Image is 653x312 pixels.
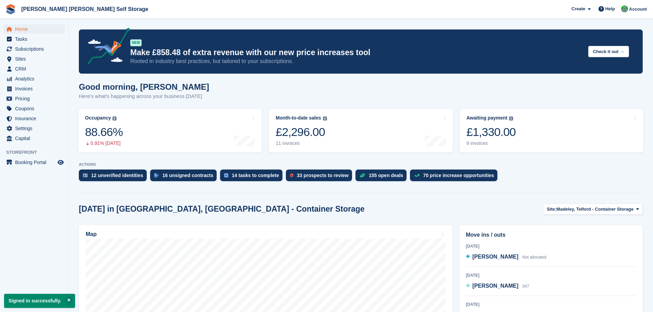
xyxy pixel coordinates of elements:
[130,58,583,65] p: Rooted in industry best practices, but tailored to your subscriptions.
[360,173,365,178] img: deal-1b604bf984904fb50ccaf53a9ad4b4a5d6e5aea283cecdc64d6e3604feb123c2.svg
[6,149,68,156] span: Storefront
[543,203,643,215] button: Site: Madeley, Telford - Container Storage
[466,272,636,278] div: [DATE]
[286,170,355,185] a: 33 prospects to review
[154,173,159,177] img: contract_signature_icon-13c848040528278c33f63329250d36e43548de30e8caae1d1a13099fd9432cc5.svg
[571,5,585,12] span: Create
[355,170,410,185] a: 155 open deals
[15,134,56,143] span: Capital
[3,54,65,64] a: menu
[4,294,75,308] p: Signed in successfully.
[276,140,327,146] div: 11 invoices
[588,46,629,57] button: Check it out →
[290,173,293,177] img: prospect-51fa495bee0391a8d652442698ab0144808aea92771e9ea1ae160a38d050c398.svg
[547,206,556,213] span: Site:
[162,173,214,178] div: 16 unsigned contracts
[130,48,583,58] p: Make £858.48 of extra revenue with our new price increases tool
[15,74,56,84] span: Analytics
[83,173,88,177] img: verify_identity-adf6edd0f0f0b5bbfe63781bf79b02c33cf7c696d77639b501bdc392416b5a36.svg
[85,125,123,139] div: 88.66%
[3,124,65,133] a: menu
[224,173,228,177] img: task-75834270c22a3079a89374b754ae025e5fb1db73e45f91037f5363f120a921f8.svg
[466,231,636,239] h2: Move ins / outs
[220,170,286,185] a: 14 tasks to complete
[79,162,643,167] p: ACTIONS
[297,173,349,178] div: 33 prospects to review
[467,140,516,146] div: 9 invoices
[522,284,529,289] span: 047
[629,6,647,13] span: Account
[57,158,65,166] a: Preview store
[3,84,65,93] a: menu
[509,116,513,121] img: icon-info-grey-7440780725fd019a000dd9b08b2336e03edf1995a4989e88bcd33f0948082b44.svg
[3,158,65,167] a: menu
[3,74,65,84] a: menu
[467,115,508,121] div: Awaiting payment
[15,34,56,44] span: Tasks
[472,254,518,260] span: [PERSON_NAME]
[466,301,636,308] div: [DATE]
[85,140,123,146] div: 0.91% [DATE]
[323,116,327,121] img: icon-info-grey-7440780725fd019a000dd9b08b2336e03edf1995a4989e88bcd33f0948082b44.svg
[3,44,65,54] a: menu
[19,3,151,15] a: [PERSON_NAME] [PERSON_NAME] Self Storage
[150,170,220,185] a: 16 unsigned contracts
[3,64,65,74] a: menu
[79,82,209,91] h1: Good morning, [PERSON_NAME]
[15,114,56,123] span: Insurance
[15,54,56,64] span: Sites
[472,283,518,289] span: [PERSON_NAME]
[3,94,65,103] a: menu
[5,4,16,14] img: stora-icon-8386f47178a22dfd0bd8f6a31ec36ba5ce8667c1dd55bd0f319d3a0aa187defe.svg
[621,5,628,12] img: Tom Spickernell
[15,94,56,103] span: Pricing
[269,109,452,152] a: Month-to-date sales £2,296.00 11 invoices
[466,253,546,262] a: [PERSON_NAME] Not allocated
[3,104,65,113] a: menu
[85,115,111,121] div: Occupancy
[112,116,117,121] img: icon-info-grey-7440780725fd019a000dd9b08b2336e03edf1995a4989e88bcd33f0948082b44.svg
[3,134,65,143] a: menu
[15,84,56,93] span: Invoices
[3,114,65,123] a: menu
[15,64,56,74] span: CRM
[15,104,56,113] span: Coupons
[78,109,262,152] a: Occupancy 88.66% 0.91% [DATE]
[79,204,365,214] h2: [DATE] in [GEOGRAPHIC_DATA], [GEOGRAPHIC_DATA] - Container Storage
[15,124,56,133] span: Settings
[82,28,130,67] img: price-adjustments-announcement-icon-8257ccfd72463d97f412b2fc003d46551f7dbcb40ab6d574587a9cd5c0d94...
[605,5,615,12] span: Help
[3,34,65,44] a: menu
[556,206,633,213] span: Madeley, Telford - Container Storage
[467,125,516,139] div: £1,330.00
[15,44,56,54] span: Subscriptions
[466,282,529,291] a: [PERSON_NAME] 047
[232,173,279,178] div: 14 tasks to complete
[466,243,636,249] div: [DATE]
[414,174,420,177] img: price_increase_opportunities-93ffe204e8149a01c8c9dc8f82e8f89637d9d84a8eef4429ea346261dce0b2c0.svg
[276,115,321,121] div: Month-to-date sales
[86,231,97,237] h2: Map
[522,255,546,260] span: Not allocated
[15,158,56,167] span: Booking Portal
[369,173,403,178] div: 155 open deals
[130,39,142,46] div: NEW
[79,170,150,185] a: 12 unverified identities
[423,173,494,178] div: 70 price increase opportunities
[91,173,143,178] div: 12 unverified identities
[15,24,56,34] span: Home
[276,125,327,139] div: £2,296.00
[79,92,209,100] p: Here's what's happening across your business [DATE]
[410,170,501,185] a: 70 price increase opportunities
[460,109,643,152] a: Awaiting payment £1,330.00 9 invoices
[3,24,65,34] a: menu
